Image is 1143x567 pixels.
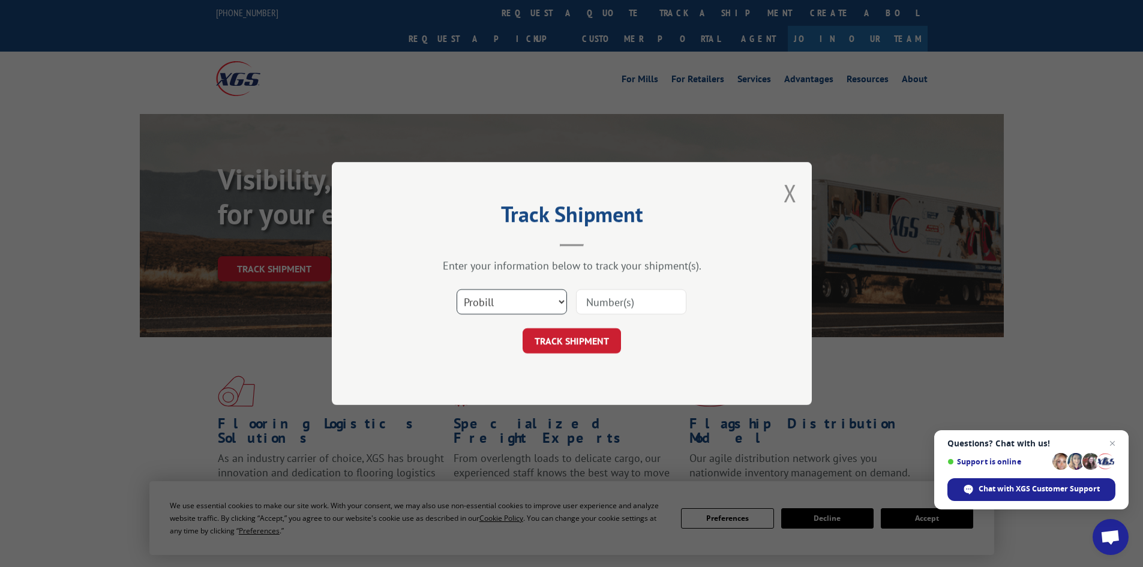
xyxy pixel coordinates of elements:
[947,457,1048,466] span: Support is online
[1093,519,1129,555] div: Open chat
[392,259,752,272] div: Enter your information below to track your shipment(s).
[947,478,1115,501] div: Chat with XGS Customer Support
[947,439,1115,448] span: Questions? Chat with us!
[784,177,797,209] button: Close modal
[979,484,1100,494] span: Chat with XGS Customer Support
[1105,436,1120,451] span: Close chat
[523,328,621,353] button: TRACK SHIPMENT
[392,206,752,229] h2: Track Shipment
[576,289,686,314] input: Number(s)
